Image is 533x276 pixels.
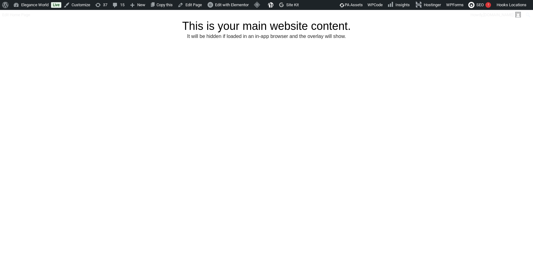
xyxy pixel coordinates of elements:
h1: This is your main website content. [182,19,351,33]
a: Live [51,2,61,8]
span: Edit with Elementor [215,2,249,7]
span: SEO [476,2,484,7]
p: It will be hidden if loaded in an in-app browser and the overlay will show. [182,33,351,40]
img: Views over 48 hours. Click for more Jetpack Stats. [304,2,339,9]
a: Howdy, [468,10,523,20]
div: ! [485,2,491,8]
span: [DOMAIN_NAME] [483,12,513,17]
span: Site Kit [286,2,299,7]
